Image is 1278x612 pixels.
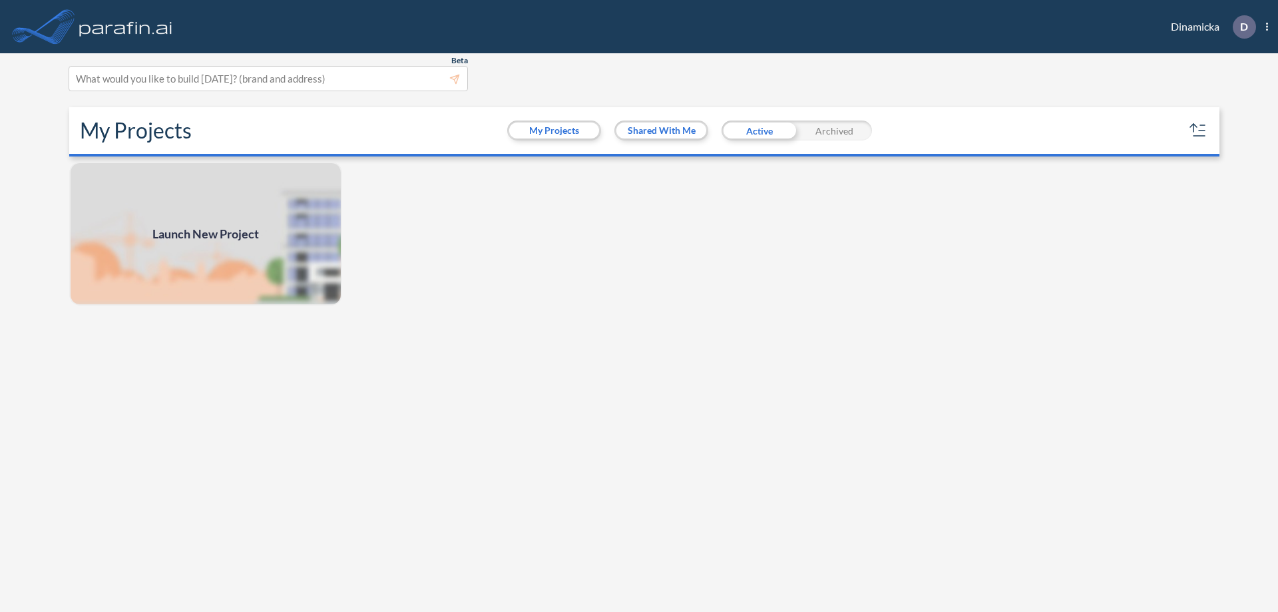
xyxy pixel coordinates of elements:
[152,225,259,243] span: Launch New Project
[722,121,797,141] div: Active
[616,123,706,139] button: Shared With Me
[1151,15,1268,39] div: Dinamicka
[1187,120,1209,141] button: sort
[69,162,342,306] a: Launch New Project
[797,121,872,141] div: Archived
[69,162,342,306] img: add
[1240,21,1248,33] p: D
[80,118,192,143] h2: My Projects
[451,55,468,66] span: Beta
[77,13,175,40] img: logo
[509,123,599,139] button: My Projects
